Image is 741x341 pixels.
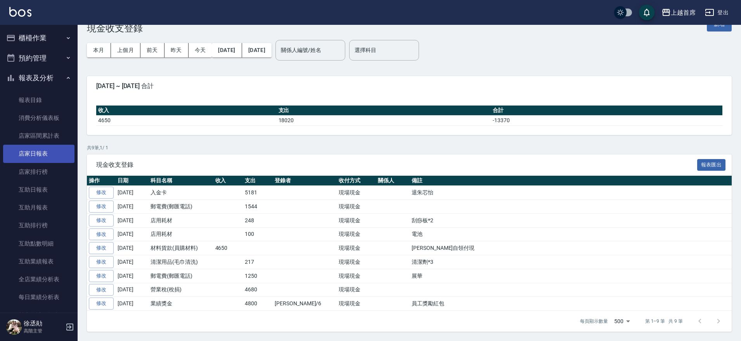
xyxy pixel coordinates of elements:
[3,91,74,109] a: 報表目錄
[213,241,243,255] td: 4650
[410,241,732,255] td: [PERSON_NAME]自領付現
[658,5,699,21] button: 上越首席
[410,213,732,227] td: 刮痧板*2
[243,176,273,186] th: 支出
[116,186,149,200] td: [DATE]
[89,284,114,296] a: 修改
[671,8,696,17] div: 上越首席
[3,306,74,324] a: 營業統計分析表
[116,269,149,283] td: [DATE]
[337,297,376,311] td: 現場現金
[243,200,273,214] td: 1544
[337,283,376,297] td: 現場現金
[243,213,273,227] td: 248
[212,43,242,57] button: [DATE]
[164,43,189,57] button: 昨天
[273,297,337,311] td: [PERSON_NAME]/6
[140,43,164,57] button: 前天
[149,227,213,241] td: 店用耗材
[273,176,337,186] th: 登錄者
[410,176,732,186] th: 備註
[337,186,376,200] td: 現場現金
[337,255,376,269] td: 現場現金
[149,297,213,311] td: 業績獎金
[639,5,654,20] button: save
[9,7,31,17] img: Logo
[89,215,114,227] a: 修改
[89,270,114,282] a: 修改
[580,318,608,325] p: 每頁顯示數量
[410,186,732,200] td: 退朱芯怡
[410,269,732,283] td: 展華
[116,213,149,227] td: [DATE]
[242,43,272,57] button: [DATE]
[6,319,22,335] img: Person
[89,256,114,268] a: 修改
[87,23,158,34] h3: 現金收支登錄
[491,115,722,125] td: -13370
[96,106,277,116] th: 收入
[243,255,273,269] td: 217
[243,186,273,200] td: 5181
[3,199,74,216] a: 互助月報表
[337,269,376,283] td: 現場現金
[3,181,74,199] a: 互助日報表
[149,283,213,297] td: 營業稅(稅捐)
[3,68,74,88] button: 報表及分析
[3,216,74,234] a: 互助排行榜
[3,145,74,163] a: 店家日報表
[116,200,149,214] td: [DATE]
[87,176,116,186] th: 操作
[697,161,726,168] a: 報表匯出
[3,48,74,68] button: 預約管理
[24,327,63,334] p: 高階主管
[111,43,140,57] button: 上個月
[116,241,149,255] td: [DATE]
[116,255,149,269] td: [DATE]
[89,201,114,213] a: 修改
[116,297,149,311] td: [DATE]
[243,269,273,283] td: 1250
[337,176,376,186] th: 收付方式
[189,43,212,57] button: 今天
[149,186,213,200] td: 入金卡
[24,320,63,327] h5: 徐丞勛
[337,200,376,214] td: 現場現金
[89,298,114,310] a: 修改
[96,82,722,90] span: [DATE] ~ [DATE] 合計
[3,270,74,288] a: 全店業績分析表
[149,241,213,255] td: 材料貨款(員購材料)
[3,235,74,253] a: 互助點數明細
[410,227,732,241] td: 電池
[277,106,491,116] th: 支出
[243,227,273,241] td: 100
[89,242,114,254] a: 修改
[3,253,74,270] a: 互助業績報表
[116,176,149,186] th: 日期
[149,213,213,227] td: 店用耗材
[697,159,726,171] button: 報表匯出
[149,200,213,214] td: 郵電費(郵匯電話)
[410,255,732,269] td: 清潔劑*3
[149,255,213,269] td: 清潔用品(毛巾清洗)
[702,5,732,20] button: 登出
[645,318,683,325] p: 第 1–9 筆 共 9 筆
[243,283,273,297] td: 4680
[337,213,376,227] td: 現場現金
[3,288,74,306] a: 每日業績分析表
[243,297,273,311] td: 4800
[707,20,732,28] a: 新增
[116,283,149,297] td: [DATE]
[149,176,213,186] th: 科目名稱
[3,127,74,145] a: 店家區間累計表
[149,269,213,283] td: 郵電費(郵匯電話)
[116,227,149,241] td: [DATE]
[87,43,111,57] button: 本月
[277,115,491,125] td: 18020
[611,311,633,332] div: 500
[376,176,410,186] th: 關係人
[89,228,114,241] a: 修改
[3,163,74,181] a: 店家排行榜
[89,187,114,199] a: 修改
[213,176,243,186] th: 收入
